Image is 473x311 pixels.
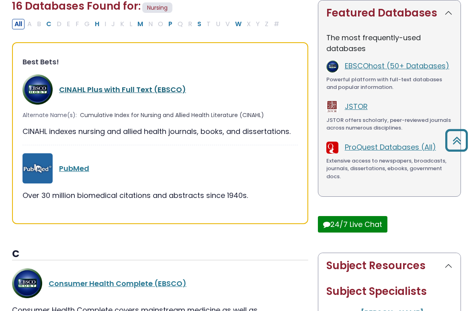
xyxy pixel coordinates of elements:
[318,253,461,278] button: Subject Resources
[23,111,77,119] span: Alternate Name(s):
[326,116,453,132] div: JSTOR offers scholarly, peer-reviewed journals across numerous disciplines.
[59,84,186,95] a: CINAHL Plus with Full Text (EBSCO)
[23,190,298,201] div: Over 30 million biomedical citations and abstracts since 1940s.
[135,19,145,29] button: Filter Results M
[23,58,298,66] h3: Best Bets!
[326,157,453,181] div: Extensive access to newspapers, broadcasts, journals, dissertations, ebooks, government docs.
[345,61,449,71] a: EBSCOhost (50+ Databases)
[442,133,471,148] a: Back to Top
[345,142,436,152] a: ProQuest Databases (All)
[318,0,461,26] button: Featured Databases
[23,126,298,137] div: CINAHL indexes nursing and allied health journals, books, and dissertations.
[12,248,308,260] h3: C
[195,19,204,29] button: Filter Results S
[166,19,175,29] button: Filter Results P
[12,19,283,29] div: Alpha-list to filter by first letter of database name
[80,111,264,119] span: Cumulative Index for Nursing and Allied Health Literature (CINAHL)
[44,19,54,29] button: Filter Results C
[318,216,387,233] button: 24/7 Live Chat
[92,19,102,29] button: Filter Results H
[233,19,244,29] button: Filter Results W
[49,278,186,288] a: Consumer Health Complete (EBSCO)
[142,2,172,13] span: Nursing
[326,285,453,298] h2: Subject Specialists
[12,19,25,29] button: All
[326,76,453,91] div: Powerful platform with full-text databases and popular information.
[59,163,89,173] a: PubMed
[326,32,453,54] p: The most frequently-used databases
[345,101,368,111] a: JSTOR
